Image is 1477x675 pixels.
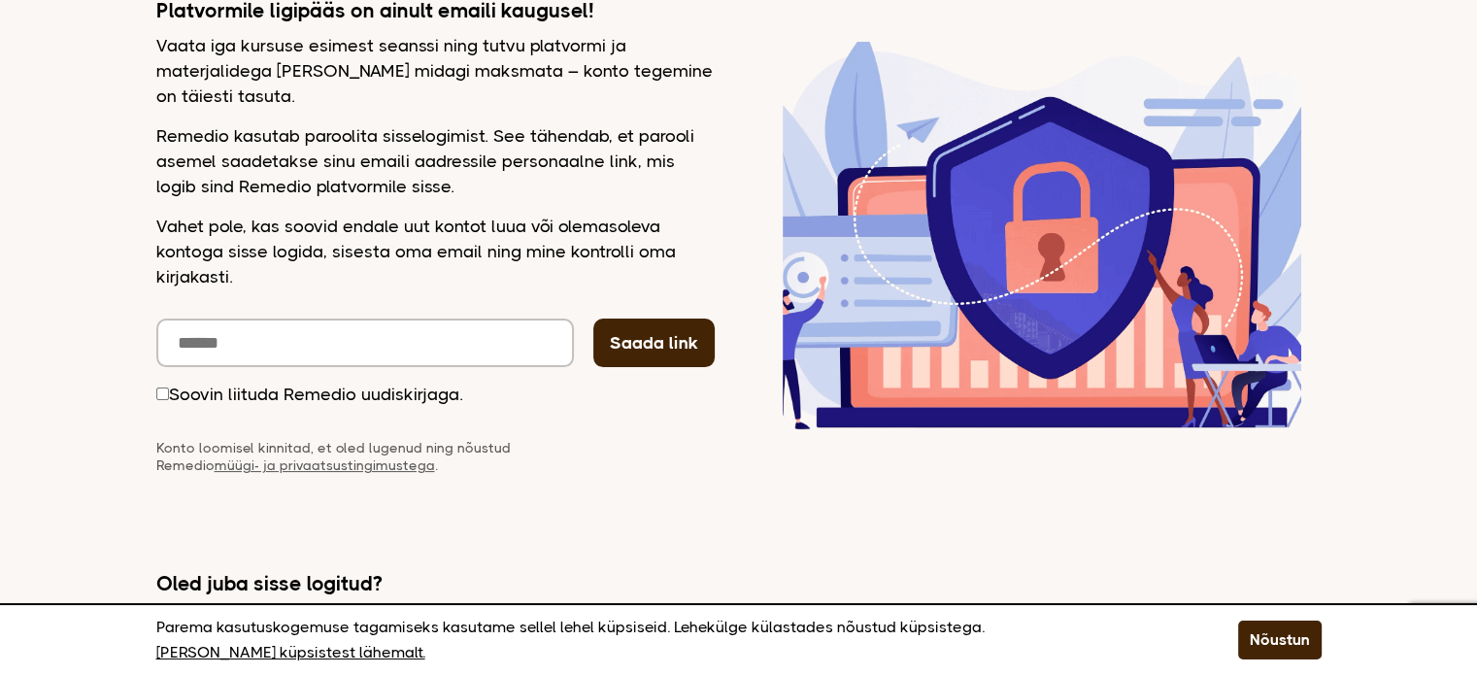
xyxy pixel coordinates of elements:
a: müügi- ja privaatsustingimustega [215,457,435,473]
h2: Oled juba sisse logitud? [156,571,739,596]
input: Soovin liituda Remedio uudiskirjaga. [156,388,169,400]
button: Nõustun [1238,621,1322,659]
label: Soovin liituda Remedio uudiskirjaga. [156,382,463,407]
p: Remedio kasutab paroolita sisselogimist. See tähendab, et parooli asemel saadetakse sinu emaili a... [156,123,715,199]
p: Vahet pole, kas soovid endale uut kontot luua või olemasoleva kontoga sisse logida, sisesta oma e... [156,214,715,289]
p: Vaata iga kursuse esimest seanssi ning tutvu platvormi ja materjalidega [PERSON_NAME] midagi maks... [156,33,715,109]
p: Parema kasutuskogemuse tagamiseks kasutame sellel lehel küpsiseid. Lehekülge külastades nõustud k... [156,615,1190,665]
a: [PERSON_NAME] küpsistest lähemalt. [156,640,425,665]
button: Saada link [593,319,715,367]
p: Konto loomisel kinnitad, et oled lugenud ning nõustud Remedio . [156,439,545,474]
